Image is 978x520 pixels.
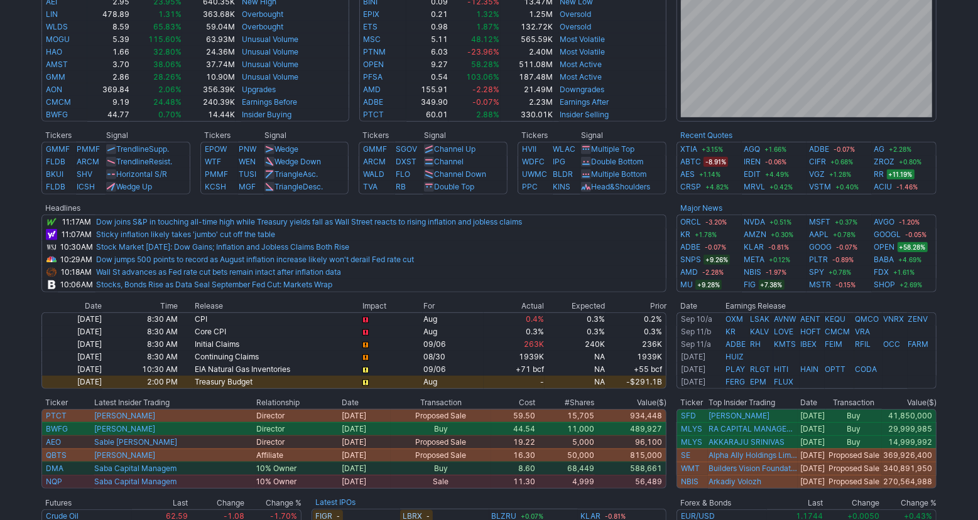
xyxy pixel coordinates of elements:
[825,327,850,336] a: CMCM
[364,85,381,94] a: AMD
[477,9,500,19] span: 1.32%
[681,339,711,349] a: Sep 11/a
[274,157,321,166] a: Wedge Down
[744,143,761,156] a: AGQ
[809,168,825,181] a: VGZ
[750,364,770,374] a: RLGT
[768,217,794,227] span: +0.51%
[46,110,68,119] a: BWFG
[205,169,228,179] a: PMMF
[94,411,155,420] a: [PERSON_NAME]
[501,8,553,21] td: 1.25M
[182,33,236,46] td: 63.93M
[364,110,384,119] a: PTCT
[825,364,846,374] a: OPTT
[158,9,182,19] span: 1.31%
[153,60,182,69] span: 38.06%
[750,327,769,336] a: KALV
[680,228,690,241] a: KR
[855,314,879,324] a: QMCO
[829,157,855,167] span: +0.68%
[680,130,732,140] a: Recent Quotes
[501,46,553,58] td: 2.40M
[434,144,475,154] a: Channel Up
[874,181,893,193] a: ACIU
[522,182,538,191] a: PPC
[809,266,824,279] a: SPY
[182,71,236,83] td: 10.90M
[501,21,553,33] td: 132.72K
[406,71,449,83] td: 0.54
[908,339,929,349] a: FARM
[501,33,553,46] td: 565.59K
[709,411,769,421] a: [PERSON_NAME]
[406,109,449,122] td: 60.01
[364,60,384,69] a: OPEN
[242,34,298,44] a: Unusual Volume
[467,72,500,82] span: 103.06%
[726,364,746,374] a: PLAY
[242,72,298,82] a: Unusual Volume
[744,216,766,228] a: NVDA
[681,464,700,473] a: WMT
[96,280,332,289] a: Stocks, Bonds Rise as Data Seal September Fed Cut: Markets Wrap
[825,339,843,349] a: FEIM
[158,85,182,94] span: 2.06%
[726,314,744,324] a: OXM
[46,34,70,44] a: MOGU
[46,169,63,179] a: BKUI
[46,60,68,69] a: AMST
[681,450,690,460] a: SE
[87,33,130,46] td: 5.39
[363,182,378,191] a: TVA
[887,169,915,179] span: +11.19%
[363,169,384,179] a: WALD
[553,157,566,166] a: IPG
[46,144,70,154] a: GMMF
[364,22,378,31] a: ETS
[205,182,226,191] a: KCSH
[406,96,449,109] td: 349.90
[560,97,609,107] a: Earnings After
[681,327,711,336] a: Sep 11/b
[87,109,130,122] td: 44.77
[315,497,356,507] a: Latest IPOs
[874,216,895,228] a: AVGO
[825,314,846,324] a: KEQU
[96,267,341,277] a: Wall St advances as Fed rate cut bets remain intact after inflation data
[182,109,236,122] td: 14.44K
[553,182,571,191] a: KINS
[697,169,722,179] span: +1.14%
[591,157,643,166] a: Double Bottom
[434,182,474,191] a: Double Top
[364,72,383,82] a: PFSA
[94,437,177,447] a: Sable [PERSON_NAME]
[274,182,323,191] a: TriangleDesc.
[77,144,100,154] a: PMMF
[681,411,696,420] a: SFD
[874,279,896,291] a: SHOP
[680,203,722,213] a: Major News
[242,110,291,119] a: Insider Buying
[96,230,275,239] a: Sticky inflation likely takes 'jumbo' cut off the table
[242,60,298,69] a: Unusual Volume
[116,144,169,154] a: TrendlineSupp.
[560,34,605,44] a: Most Volatile
[406,8,449,21] td: 0.21
[363,157,386,166] a: ARCM
[874,143,885,156] a: AG
[874,168,884,181] a: RR
[774,314,796,324] a: AVNW
[239,169,256,179] a: TUSI
[763,144,789,154] span: +1.66%
[87,96,130,109] td: 9.19
[87,46,130,58] td: 1.66
[809,143,829,156] a: ADBE
[809,216,830,228] a: MSFT
[153,97,182,107] span: 24.48%
[680,143,697,156] a: XTIA
[560,85,604,94] a: Downgrades
[709,477,761,487] a: Arkadiy Volozh
[46,437,61,447] a: AEO
[182,21,236,33] td: 59.04M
